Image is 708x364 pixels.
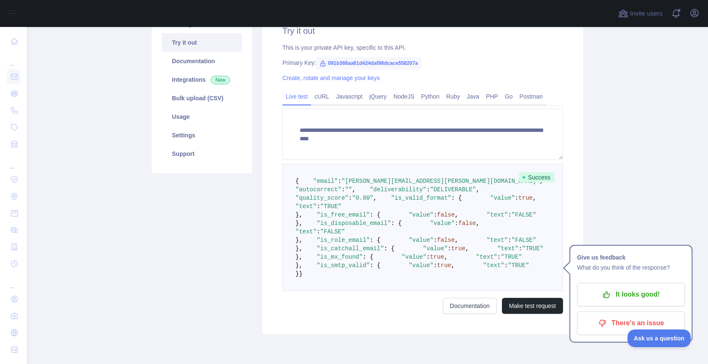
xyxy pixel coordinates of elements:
span: : [426,254,430,260]
span: : { [391,220,402,227]
a: Support [162,145,242,163]
a: Documentation [443,298,497,314]
a: Python [418,90,443,103]
h2: Try it out [282,25,563,37]
span: "is_smtp_valid" [316,262,370,269]
span: }, [295,245,303,252]
span: "is_valid_format" [391,195,451,201]
p: What do you think of the response? [577,262,685,273]
span: true [518,195,533,201]
span: "TRUE" [522,245,543,252]
span: , [451,262,455,269]
span: "text" [497,245,518,252]
span: : { [370,262,380,269]
span: "DELIVERABLE" [430,186,476,193]
span: "autocorrect" [295,186,341,193]
span: "text" [295,228,316,235]
span: : { [370,237,380,244]
span: : [515,195,518,201]
a: Create, rotate and manage your keys [282,75,380,81]
span: : [434,237,437,244]
span: , [455,237,458,244]
span: "[PERSON_NAME][EMAIL_ADDRESS][PERSON_NAME][DOMAIN_NAME]" [341,178,539,185]
span: : { [370,211,380,218]
span: "FALSE" [512,237,536,244]
span: "value" [402,254,426,260]
a: Go [501,90,516,103]
span: : { [384,245,394,252]
a: Bulk upload (CSV) [162,89,242,107]
div: ... [7,273,20,290]
span: { [295,178,299,185]
a: Usage [162,107,242,126]
span: "text" [295,203,316,210]
span: : [316,203,320,210]
span: false [459,220,476,227]
span: "text" [487,237,508,244]
a: Java [464,90,483,103]
span: "is_catchall_email" [316,245,384,252]
span: "is_role_email" [316,237,370,244]
div: Primary Key: [282,59,563,67]
span: : [426,186,430,193]
span: "quality_score" [295,195,349,201]
span: "TRUE" [501,254,522,260]
a: jQuery [366,90,390,103]
span: "is_mx_found" [316,254,362,260]
span: "value" [490,195,515,201]
span: : [504,262,508,269]
span: "is_free_email" [316,211,370,218]
iframe: Toggle Customer Support [628,329,691,347]
span: }, [295,220,303,227]
span: , [373,195,377,201]
span: "FALSE" [512,211,536,218]
span: : [508,211,511,218]
span: "text" [487,211,508,218]
span: false [437,211,455,218]
span: : [434,211,437,218]
span: New [211,76,230,84]
span: false [437,237,455,244]
span: "text" [476,254,497,260]
span: "value" [409,262,434,269]
span: : { [363,254,373,260]
span: : [497,254,501,260]
span: : [316,228,320,235]
span: : [341,186,345,193]
span: "value" [409,211,434,218]
span: } [299,270,302,277]
a: Integrations New [162,70,242,89]
a: Live test [282,90,311,103]
span: "FALSE" [320,228,345,235]
span: , [476,186,480,193]
span: , [465,245,469,252]
a: Settings [162,126,242,145]
button: Invite users [617,7,664,20]
span: : [338,178,341,185]
a: Documentation [162,52,242,70]
a: cURL [311,90,333,103]
span: }, [295,254,303,260]
a: PHP [483,90,501,103]
span: Success [519,172,555,182]
span: "TRUE" [320,203,341,210]
span: "value" [409,237,434,244]
span: true [430,254,444,260]
a: NodeJS [390,90,418,103]
span: : [508,237,511,244]
span: : [434,262,437,269]
span: "deliverability" [370,186,426,193]
button: Make test request [502,298,563,314]
a: Try it out [162,33,242,52]
span: "is_disposable_email" [316,220,391,227]
span: "TRUE" [508,262,529,269]
span: , [352,186,355,193]
div: ... [7,51,20,67]
span: true [437,262,451,269]
span: }, [295,237,303,244]
span: "" [345,186,352,193]
span: "email" [313,178,338,185]
div: This is your private API key, specific to this API. [282,43,563,52]
a: Postman [516,90,546,103]
span: } [295,270,299,277]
